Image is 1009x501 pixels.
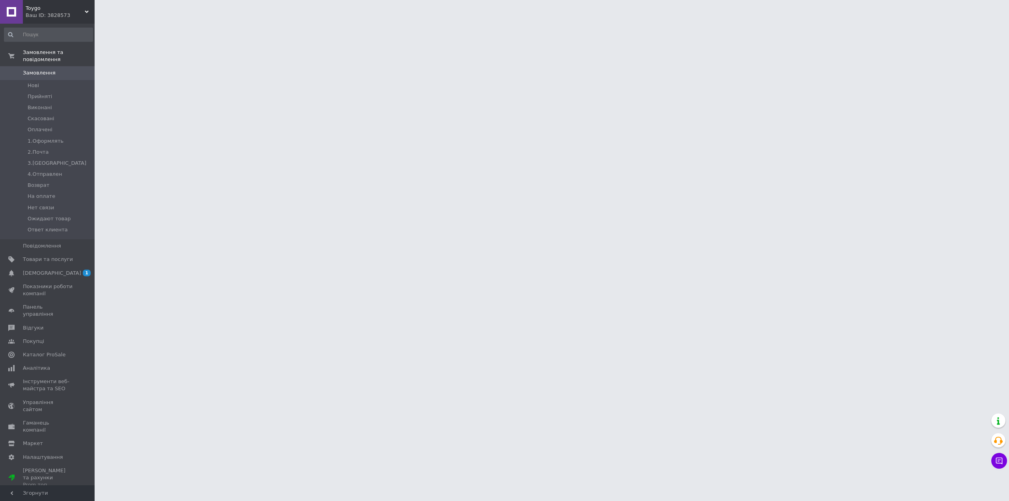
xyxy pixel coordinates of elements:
[26,12,95,19] div: Ваш ID: 3828573
[28,149,48,156] span: 2.Почта
[23,270,81,277] span: [DEMOGRAPHIC_DATA]
[23,440,43,447] span: Маркет
[28,115,54,122] span: Скасовані
[4,28,93,42] input: Пошук
[23,49,95,63] span: Замовлення та повідомлення
[28,82,39,89] span: Нові
[23,378,73,392] span: Інструменти веб-майстра та SEO
[83,270,91,276] span: 1
[23,242,61,250] span: Повідомлення
[23,454,63,461] span: Налаштування
[28,215,71,222] span: Ожидают товар
[23,399,73,413] span: Управління сайтом
[23,481,73,488] div: Prom топ
[26,5,85,12] span: Toygo
[23,419,73,434] span: Гаманець компанії
[28,193,55,200] span: На оплате
[28,93,52,100] span: Прийняті
[23,256,73,263] span: Товари та послуги
[23,283,73,297] span: Показники роботи компанії
[23,351,65,358] span: Каталог ProSale
[23,304,73,318] span: Панель управління
[28,204,54,211] span: Нет связи
[28,138,63,145] span: 1.Оформлять
[23,365,50,372] span: Аналітика
[23,324,43,332] span: Відгуки
[23,467,73,489] span: [PERSON_NAME] та рахунки
[23,338,44,345] span: Покупці
[28,104,52,111] span: Виконані
[23,69,56,76] span: Замовлення
[991,453,1007,469] button: Чат з покупцем
[28,226,68,233] span: Ответ клиента
[28,160,86,167] span: 3.[GEOGRAPHIC_DATA]
[28,171,62,178] span: 4.Отправлен
[28,126,52,133] span: Оплачені
[28,182,49,189] span: Возврат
